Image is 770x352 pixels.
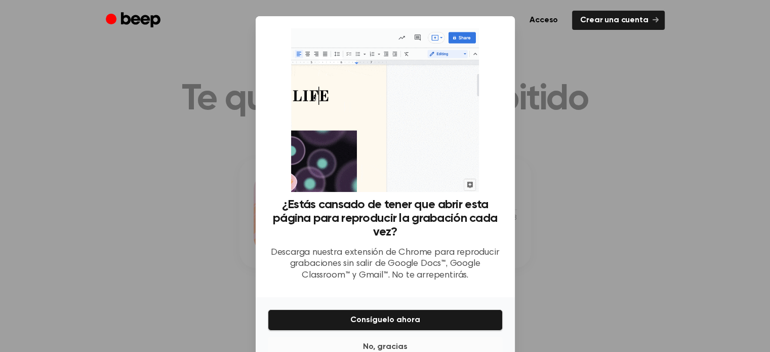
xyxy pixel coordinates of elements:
font: No, gracias [363,343,408,351]
font: Descarga nuestra extensión de Chrome para reproducir grabaciones sin salir de Google Docs™, Googl... [271,248,500,280]
font: Consíguelo ahora [350,316,420,324]
a: Bip [106,11,163,30]
font: Crear una cuenta [580,16,648,24]
font: ¿Estás cansado de tener que abrir esta página para reproducir la grabación cada vez? [273,199,497,238]
font: Acceso [530,16,558,24]
img: Extensión de pitido en acción [291,28,479,192]
a: Acceso [521,11,566,30]
button: Consíguelo ahora [268,309,503,331]
a: Crear una cuenta [572,11,664,30]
